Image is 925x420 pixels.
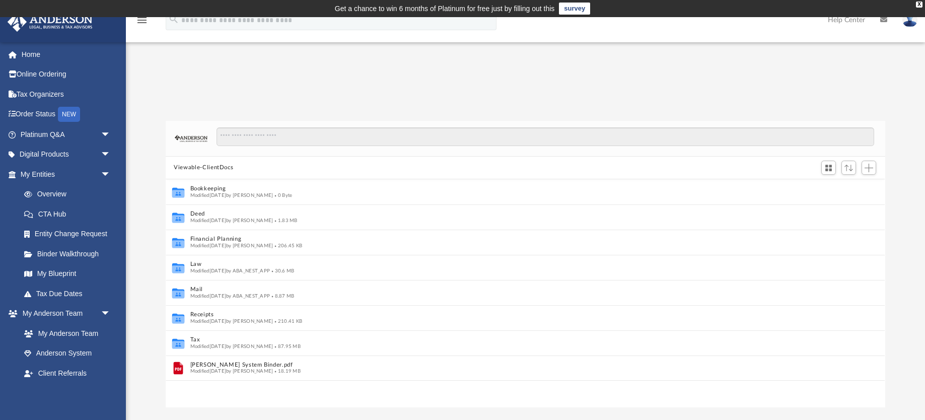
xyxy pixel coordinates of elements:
span: Modified [DATE] by [PERSON_NAME] [190,192,273,197]
button: Bookkeeping [190,185,847,192]
a: My Anderson Teamarrow_drop_down [7,304,121,324]
a: menu [136,19,148,26]
a: Binder Walkthrough [14,244,126,264]
button: Switch to Grid View [821,161,836,175]
a: survey [559,3,590,15]
a: Tax Due Dates [14,284,126,304]
a: Tax Organizers [7,84,126,104]
span: Modified [DATE] by ABA_NEST_APP [190,268,270,273]
button: Deed [190,211,847,217]
span: 206.45 KB [273,243,303,248]
span: 87.95 MB [273,343,301,348]
a: My Entitiesarrow_drop_down [7,164,126,184]
span: arrow_drop_down [101,164,121,185]
button: Tax [190,336,847,343]
span: 0 Byte [273,192,293,197]
a: My Blueprint [14,264,121,284]
button: Law [190,261,847,267]
span: Modified [DATE] by [PERSON_NAME] [190,218,273,223]
span: arrow_drop_down [101,124,121,145]
button: [PERSON_NAME] System Binder.pdf [190,362,847,368]
a: My Anderson Team [14,323,116,343]
span: arrow_drop_down [101,145,121,165]
a: Entity Change Request [14,224,126,244]
span: arrow_drop_down [101,304,121,324]
span: Modified [DATE] by [PERSON_NAME] [190,243,273,248]
i: search [168,14,179,25]
span: Modified [DATE] by [PERSON_NAME] [190,369,273,374]
span: 18.19 MB [273,369,301,374]
a: My Documentsarrow_drop_down [7,383,121,403]
i: menu [136,14,148,26]
span: 8.87 MB [270,293,294,298]
a: Online Ordering [7,64,126,85]
a: Anderson System [14,343,121,364]
a: Home [7,44,126,64]
a: Platinum Q&Aarrow_drop_down [7,124,126,145]
a: Digital Productsarrow_drop_down [7,145,126,165]
img: Anderson Advisors Platinum Portal [5,12,96,32]
span: Modified [DATE] by [PERSON_NAME] [190,343,273,348]
img: User Pic [902,13,917,27]
span: 1.83 MB [273,218,298,223]
span: 210.41 KB [273,318,303,323]
input: Search files and folders [217,127,874,147]
a: Client Referrals [14,363,121,383]
a: CTA Hub [14,204,126,224]
div: NEW [58,107,80,122]
span: 30.6 MB [270,268,294,273]
span: Modified [DATE] by ABA_NEST_APP [190,293,270,298]
a: Overview [14,184,126,204]
button: Receipts [190,311,847,318]
span: arrow_drop_down [101,383,121,404]
div: close [916,2,922,8]
button: Sort [841,161,857,174]
button: Viewable-ClientDocs [174,163,233,172]
button: Financial Planning [190,236,847,242]
div: Get a chance to win 6 months of Platinum for free just by filling out this [335,3,555,15]
button: Mail [190,286,847,293]
button: Add [862,161,877,175]
a: Order StatusNEW [7,104,126,125]
div: grid [166,179,885,408]
span: Modified [DATE] by [PERSON_NAME] [190,318,273,323]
